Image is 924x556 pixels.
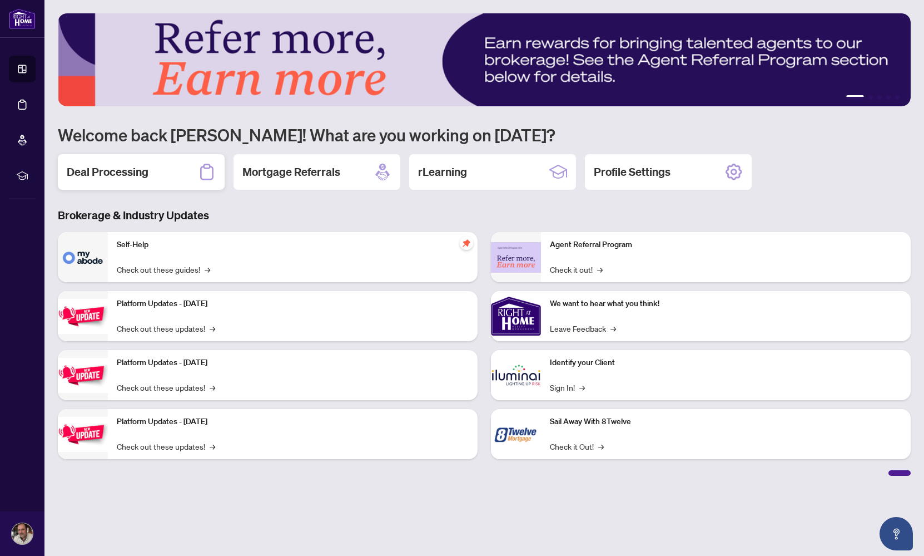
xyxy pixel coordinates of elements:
a: Check out these updates!→ [117,322,215,334]
a: Check it out!→ [550,263,603,275]
img: Platform Updates - June 23, 2025 [58,417,108,452]
img: Sail Away With 8Twelve [491,409,541,459]
p: Identify your Client [550,357,902,369]
img: We want to hear what you think! [491,291,541,341]
p: We want to hear what you think! [550,298,902,310]
img: Agent Referral Program [491,242,541,273]
span: → [610,322,616,334]
a: Leave Feedback→ [550,322,616,334]
img: Platform Updates - July 21, 2025 [58,299,108,334]
h2: Deal Processing [67,164,148,180]
button: Open asap [880,517,913,550]
span: → [579,381,585,393]
p: Agent Referral Program [550,239,902,251]
img: Self-Help [58,232,108,282]
button: 4 [886,95,891,100]
button: 5 [895,95,900,100]
h2: Mortgage Referrals [242,164,340,180]
img: Platform Updates - July 8, 2025 [58,358,108,393]
button: 2 [868,95,873,100]
p: Platform Updates - [DATE] [117,357,469,369]
a: Check it Out!→ [550,440,604,452]
span: → [205,263,210,275]
p: Sail Away With 8Twelve [550,416,902,428]
button: 3 [877,95,882,100]
img: Profile Icon [12,523,33,544]
h3: Brokerage & Industry Updates [58,208,911,223]
img: Slide 0 [58,13,911,106]
span: → [597,263,603,275]
span: → [598,440,604,452]
a: Sign In!→ [550,381,585,393]
h2: Profile Settings [594,164,670,180]
span: pushpin [460,237,473,250]
span: → [210,440,215,452]
h1: Welcome back [PERSON_NAME]! What are you working on [DATE]? [58,124,911,145]
a: Check out these updates!→ [117,381,215,393]
span: → [210,381,215,393]
a: Check out these updates!→ [117,440,215,452]
p: Platform Updates - [DATE] [117,298,469,310]
img: logo [9,8,36,29]
img: Identify your Client [491,350,541,400]
p: Self-Help [117,239,469,251]
button: 1 [846,95,864,100]
span: → [210,322,215,334]
a: Check out these guides!→ [117,263,210,275]
h2: rLearning [418,164,467,180]
p: Platform Updates - [DATE] [117,416,469,428]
